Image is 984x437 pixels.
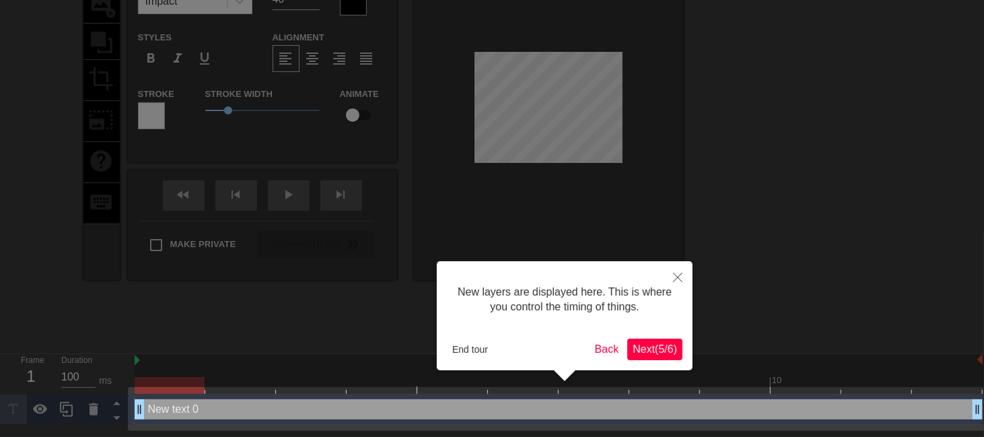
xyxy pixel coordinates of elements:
button: Back [590,339,625,360]
button: Next [627,339,682,360]
button: End tour [447,339,493,360]
button: Close [663,261,693,292]
div: New layers are displayed here. This is where you control the timing of things. [447,271,682,329]
span: Next ( 5 / 6 ) [633,343,677,355]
